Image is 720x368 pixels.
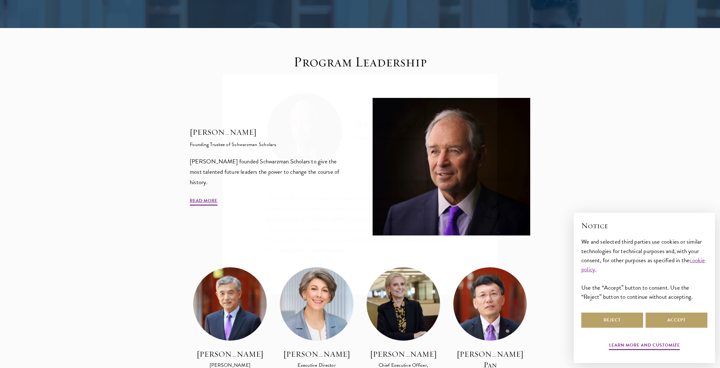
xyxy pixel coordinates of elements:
button: Reject [581,313,643,328]
img: Stephen A. Schwarzman [267,93,343,168]
h2: Notice [581,220,707,231]
a: cookie policy [581,256,705,274]
button: Learn more and customize [609,341,680,351]
div: Founding Trustee of Schwarzman Scholars [355,134,442,142]
h2: [PERSON_NAME] [355,119,442,132]
button: Accept [646,313,707,328]
div: [PERSON_NAME] founded Schwarzman Scholars in order to give the most talented future leaders the p... [267,193,453,255]
div: We and selected third parties use cookies or similar technologies for technical purposes and, wit... [581,237,707,301]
